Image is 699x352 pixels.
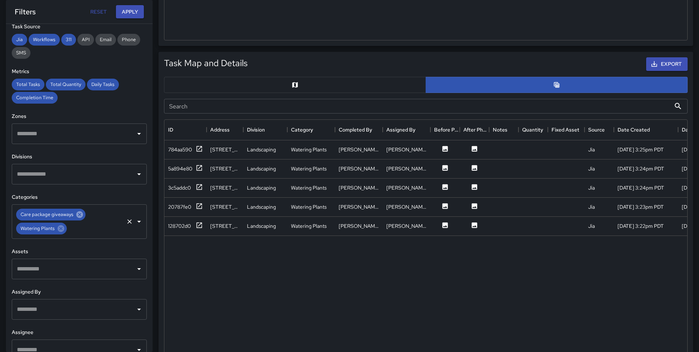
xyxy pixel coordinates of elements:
[291,203,327,211] div: Watering Plants
[646,57,688,71] button: Export
[61,34,76,46] div: 311
[489,119,518,140] div: Notes
[588,184,595,191] div: Jia
[386,222,427,230] div: Roberto Landscaper
[247,165,276,172] div: Landscaping
[291,146,327,153] div: Watering Plants
[386,184,427,191] div: Roberto Landscaper
[247,146,276,153] div: Landscaping
[77,34,94,46] div: API
[168,119,173,140] div: ID
[210,119,230,140] div: Address
[287,119,335,140] div: Category
[210,222,240,230] div: 603 4th Street
[339,146,379,153] div: Roberto Landscaper
[168,222,191,230] div: 128702d0
[16,223,67,234] div: Watering Plants
[247,184,276,191] div: Landscaping
[46,79,85,90] div: Total Quantity
[16,224,59,233] span: Watering Plants
[12,79,44,90] div: Total Tasks
[614,119,678,140] div: Date Created
[210,184,240,191] div: 300 Mendocino Avenue
[12,248,147,256] h6: Assets
[164,77,426,93] button: Map
[168,222,203,231] button: 128702d0
[61,36,76,43] span: 311
[168,145,203,154] button: 784aa590
[339,165,379,172] div: Roberto Landscaper
[12,288,147,296] h6: Assigned By
[207,119,243,140] div: Address
[210,165,240,172] div: 603 4th Street
[426,77,688,93] button: Table
[335,119,383,140] div: Completed By
[247,119,265,140] div: Division
[386,119,415,140] div: Assigned By
[87,79,119,90] div: Daily Tasks
[210,203,240,211] div: 300 Mendocino Avenue
[87,5,110,19] button: Reset
[383,119,430,140] div: Assigned By
[339,222,379,230] div: Roberto Landscaper
[518,119,548,140] div: Quantity
[339,184,379,191] div: Roberto Landscaper
[463,119,489,140] div: After Photo
[618,165,664,172] div: 8/7/2025, 3:24pm PDT
[16,210,78,219] span: Care package giveaways
[168,184,191,191] div: 3c5addc0
[553,81,560,89] svg: Table
[243,119,287,140] div: Division
[291,184,327,191] div: Watering Plants
[164,119,207,140] div: ID
[134,304,144,315] button: Open
[134,169,144,179] button: Open
[618,146,664,153] div: 8/7/2025, 3:25pm PDT
[585,119,614,140] div: Source
[164,57,248,69] h5: Task Map and Details
[12,50,30,56] span: SMS
[77,36,94,43] span: API
[134,264,144,274] button: Open
[168,165,192,172] div: 5a894e80
[618,222,664,230] div: 8/7/2025, 3:22pm PDT
[434,119,460,140] div: Before Photo
[588,146,595,153] div: Jia
[12,193,147,201] h6: Categories
[134,216,144,227] button: Open
[12,68,147,76] h6: Metrics
[210,146,240,153] div: 603 4th Street
[291,81,299,89] svg: Map
[386,146,427,153] div: Roberto Landscaper
[588,222,595,230] div: Jia
[117,34,140,46] div: Phone
[12,92,58,104] div: Completion Time
[247,203,276,211] div: Landscaping
[124,216,135,227] button: Clear
[168,183,203,193] button: 3c5addc0
[29,34,60,46] div: Workflows
[12,112,147,121] h6: Zones
[460,119,489,140] div: After Photo
[247,222,276,230] div: Landscaping
[168,164,203,173] button: 5a894e80
[386,203,427,211] div: Roberto Landscaper
[12,47,30,59] div: SMS
[46,81,85,87] span: Total Quantity
[386,165,427,172] div: Roberto Landscaper
[12,34,27,46] div: Jia
[618,119,650,140] div: Date Created
[588,119,605,140] div: Source
[339,203,379,211] div: Roberto Landscaper
[522,119,543,140] div: Quantity
[95,34,116,46] div: Email
[12,23,147,31] h6: Task Source
[95,36,116,43] span: Email
[168,146,192,153] div: 784aa590
[618,203,664,211] div: 8/7/2025, 3:23pm PDT
[12,81,44,87] span: Total Tasks
[15,6,36,18] h6: Filters
[168,202,203,212] button: 20787fe0
[12,94,58,101] span: Completion Time
[29,36,60,43] span: Workflows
